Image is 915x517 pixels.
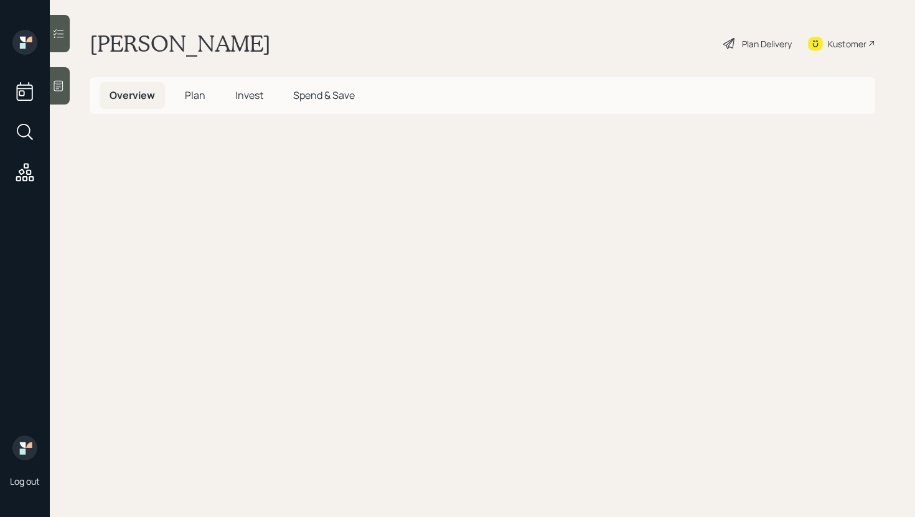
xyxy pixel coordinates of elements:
[10,475,40,487] div: Log out
[235,88,263,102] span: Invest
[90,30,271,57] h1: [PERSON_NAME]
[742,37,792,50] div: Plan Delivery
[110,88,155,102] span: Overview
[185,88,205,102] span: Plan
[828,37,866,50] div: Kustomer
[12,435,37,460] img: retirable_logo.png
[293,88,355,102] span: Spend & Save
